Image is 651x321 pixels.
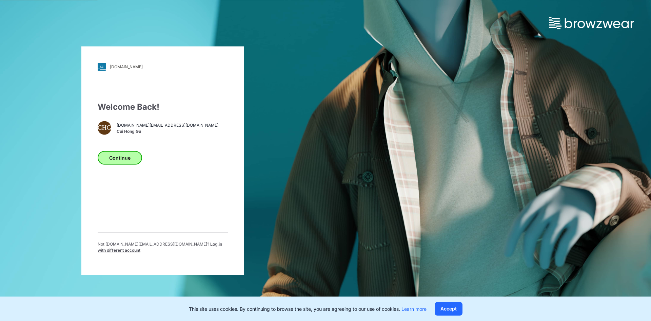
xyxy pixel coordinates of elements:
[549,17,634,29] img: browzwear-logo.73288ffb.svg
[117,128,218,135] span: Cui Hong Gu
[98,151,142,164] button: Continue
[189,305,427,313] p: This site uses cookies. By continuing to browse the site, you are agreeing to our use of cookies.
[117,122,218,128] span: [DOMAIN_NAME][EMAIL_ADDRESS][DOMAIN_NAME]
[98,63,106,71] img: svg+xml;base64,PHN2ZyB3aWR0aD0iMjgiIGhlaWdodD0iMjgiIHZpZXdCb3g9IjAgMCAyOCAyOCIgZmlsbD0ibm9uZSIgeG...
[435,302,462,316] button: Accept
[401,306,427,312] a: Learn more
[98,121,111,135] div: CHG
[98,101,228,113] div: Welcome Back!
[98,63,228,71] a: [DOMAIN_NAME]
[98,241,228,253] p: Not [DOMAIN_NAME][EMAIL_ADDRESS][DOMAIN_NAME] ?
[110,64,143,69] div: [DOMAIN_NAME]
